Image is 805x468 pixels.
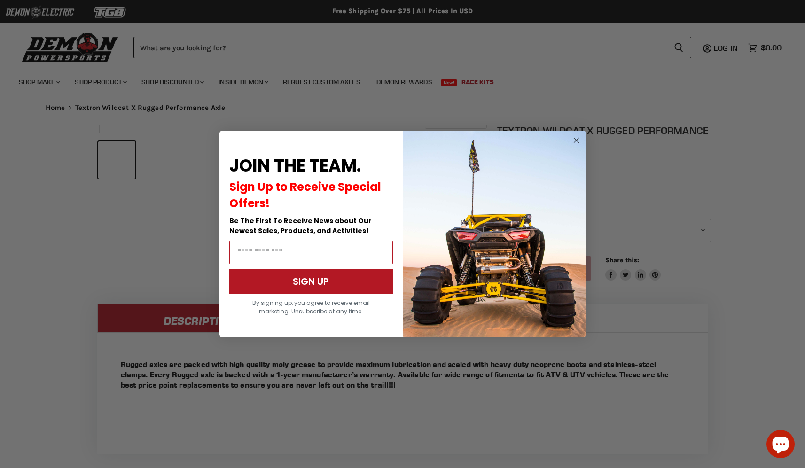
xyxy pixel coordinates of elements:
input: Email Address [229,241,393,264]
span: JOIN THE TEAM. [229,154,361,178]
button: SIGN UP [229,269,393,294]
span: Be The First To Receive News about Our Newest Sales, Products, and Activities! [229,216,372,235]
span: Sign Up to Receive Special Offers! [229,179,381,211]
inbox-online-store-chat: Shopify online store chat [764,430,797,460]
span: By signing up, you agree to receive email marketing. Unsubscribe at any time. [252,299,370,315]
button: Close dialog [571,134,582,146]
img: a9095488-b6e7-41ba-879d-588abfab540b.jpeg [403,131,586,337]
